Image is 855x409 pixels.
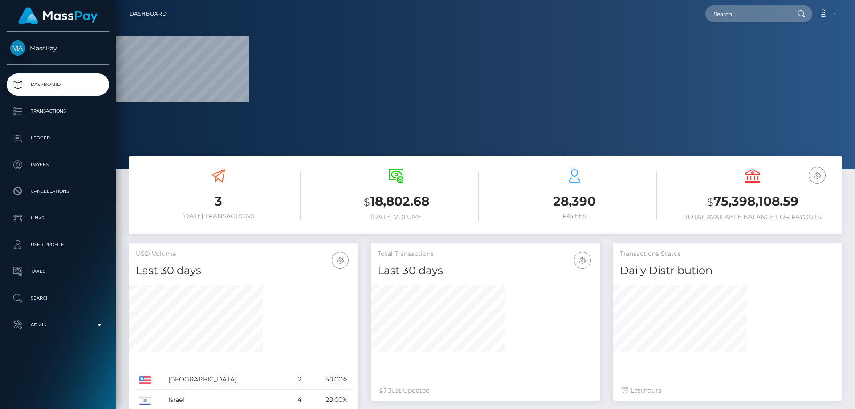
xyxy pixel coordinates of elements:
p: Transactions [10,105,106,118]
a: Cancellations [7,180,109,202]
h5: USD Volume [136,250,351,259]
p: Ledger [10,131,106,145]
h6: Payees [492,212,657,220]
p: Dashboard [10,78,106,91]
span: MassPay [7,44,109,52]
a: Ledger [7,127,109,149]
div: Last hours [622,386,833,395]
a: Taxes [7,260,109,283]
p: Payees [10,158,106,171]
a: Dashboard [130,4,167,23]
a: Transactions [7,100,109,122]
h3: 18,802.68 [314,193,479,211]
input: Search... [705,5,789,22]
h5: Total Transactions [378,250,593,259]
a: User Profile [7,234,109,256]
p: Admin [10,318,106,332]
p: Links [10,211,106,225]
td: 12 [285,369,304,390]
h4: Daily Distribution [620,263,835,279]
h3: 28,390 [492,193,657,210]
h6: [DATE] Volume [314,213,479,221]
a: Links [7,207,109,229]
a: Dashboard [7,73,109,96]
h4: Last 30 days [136,263,351,279]
small: $ [707,196,713,208]
a: Payees [7,154,109,176]
img: MassPay Logo [18,7,98,24]
p: Cancellations [10,185,106,198]
td: [GEOGRAPHIC_DATA] [165,369,285,390]
h3: 3 [136,193,301,210]
img: MassPay [10,40,25,56]
p: Taxes [10,265,106,278]
a: Admin [7,314,109,336]
small: $ [364,196,370,208]
p: User Profile [10,238,106,251]
p: Search [10,292,106,305]
img: IL.png [139,397,151,405]
td: 60.00% [305,369,351,390]
h6: [DATE] Transactions [136,212,301,220]
h5: Transactions Status [620,250,835,259]
h3: 75,398,108.59 [670,193,835,211]
img: US.png [139,376,151,384]
div: Just Updated [380,386,590,395]
h6: Total Available Balance for Payouts [670,213,835,221]
h4: Last 30 days [378,263,593,279]
a: Search [7,287,109,309]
